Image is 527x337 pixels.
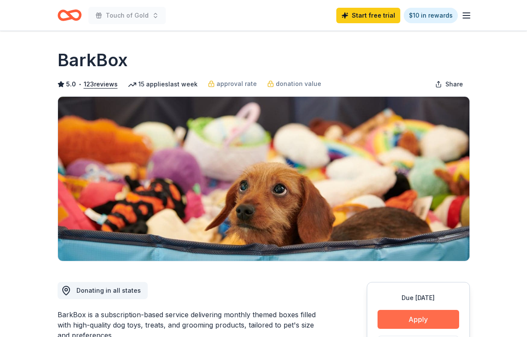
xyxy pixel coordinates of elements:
[76,287,141,294] span: Donating in all states
[58,97,469,261] img: Image for BarkBox
[208,79,257,89] a: approval rate
[267,79,321,89] a: donation value
[78,81,81,88] span: •
[276,79,321,89] span: donation value
[445,79,463,89] span: Share
[84,79,118,89] button: 123reviews
[378,293,459,303] div: Due [DATE]
[58,5,82,25] a: Home
[404,8,458,23] a: $10 in rewards
[216,79,257,89] span: approval rate
[428,76,470,93] button: Share
[336,8,400,23] a: Start free trial
[88,7,166,24] button: Touch of Gold
[106,10,149,21] span: Touch of Gold
[378,310,459,329] button: Apply
[58,48,128,72] h1: BarkBox
[128,79,198,89] div: 15 applies last week
[66,79,76,89] span: 5.0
